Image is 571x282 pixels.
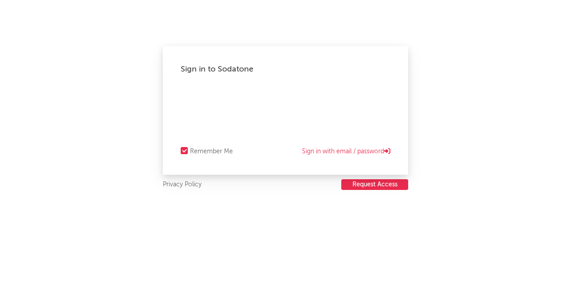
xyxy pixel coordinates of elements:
div: Remember Me [190,146,233,157]
a: Privacy Policy [163,179,202,190]
button: Request Access [341,179,408,190]
div: Sign in to Sodatone [181,64,390,75]
a: Sign in with email / password [302,146,390,157]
